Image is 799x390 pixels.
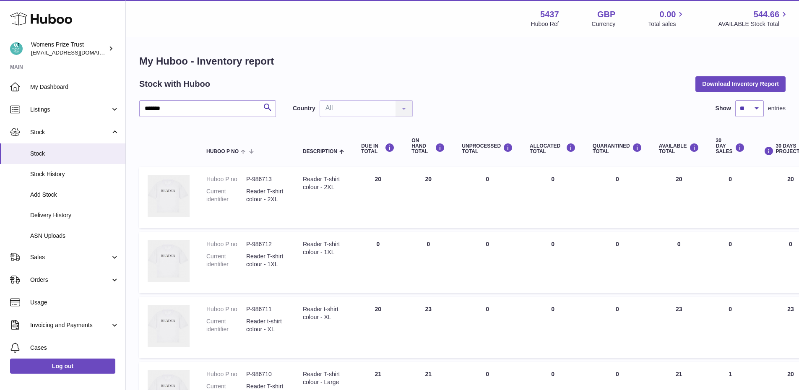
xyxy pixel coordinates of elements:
[353,232,403,293] td: 0
[30,106,110,114] span: Listings
[303,240,344,256] div: Reader T-shirt colour - 1XL
[453,167,521,228] td: 0
[303,149,337,154] span: Description
[651,232,708,293] td: 0
[521,232,584,293] td: 0
[403,297,453,358] td: 23
[531,20,559,28] div: Huboo Ref
[30,191,119,199] span: Add Stock
[148,240,190,282] img: product image
[30,321,110,329] span: Invoicing and Payments
[30,253,110,261] span: Sales
[651,297,708,358] td: 23
[708,297,753,358] td: 0
[593,143,642,154] div: QUARANTINED Total
[206,240,246,248] dt: Huboo P no
[30,344,119,352] span: Cases
[411,138,445,155] div: ON HAND Total
[206,149,239,154] span: Huboo P no
[718,9,789,28] a: 544.66 AVAILABLE Stock Total
[246,317,286,333] dd: Reader t-shirt colour - XL
[246,175,286,183] dd: P-986713
[148,305,190,347] img: product image
[31,49,123,56] span: [EMAIL_ADDRESS][DOMAIN_NAME]
[716,138,745,155] div: 30 DAY SALES
[30,83,119,91] span: My Dashboard
[293,104,315,112] label: Country
[708,232,753,293] td: 0
[592,20,616,28] div: Currency
[206,305,246,313] dt: Huboo P no
[462,143,513,154] div: UNPROCESSED Total
[768,104,786,112] span: entries
[616,371,619,377] span: 0
[695,76,786,91] button: Download Inventory Report
[521,167,584,228] td: 0
[30,150,119,158] span: Stock
[30,128,110,136] span: Stock
[206,187,246,203] dt: Current identifier
[540,9,559,20] strong: 5437
[303,175,344,191] div: Reader T-shirt colour - 2XL
[361,143,395,154] div: DUE IN TOTAL
[660,9,676,20] span: 0.00
[716,104,731,112] label: Show
[453,232,521,293] td: 0
[651,167,708,228] td: 20
[708,167,753,228] td: 0
[303,370,344,386] div: Reader T-shirt colour - Large
[206,252,246,268] dt: Current identifier
[30,299,119,307] span: Usage
[246,240,286,248] dd: P-986712
[530,143,576,154] div: ALLOCATED Total
[10,42,23,55] img: info@womensprizeforfiction.co.uk
[616,176,619,182] span: 0
[31,41,107,57] div: Womens Prize Trust
[246,370,286,378] dd: P-986710
[521,297,584,358] td: 0
[648,20,685,28] span: Total sales
[754,9,779,20] span: 544.66
[403,167,453,228] td: 20
[246,252,286,268] dd: Reader T-shirt colour - 1XL
[616,241,619,247] span: 0
[648,9,685,28] a: 0.00 Total sales
[659,143,699,154] div: AVAILABLE Total
[30,211,119,219] span: Delivery History
[206,370,246,378] dt: Huboo P no
[616,306,619,312] span: 0
[30,232,119,240] span: ASN Uploads
[453,297,521,358] td: 0
[353,167,403,228] td: 20
[139,55,786,68] h1: My Huboo - Inventory report
[303,305,344,321] div: Reader t-shirt colour - XL
[246,305,286,313] dd: P-986711
[148,175,190,217] img: product image
[403,232,453,293] td: 0
[353,297,403,358] td: 20
[30,276,110,284] span: Orders
[597,9,615,20] strong: GBP
[246,187,286,203] dd: Reader T-shirt colour - 2XL
[10,359,115,374] a: Log out
[139,78,210,90] h2: Stock with Huboo
[718,20,789,28] span: AVAILABLE Stock Total
[30,170,119,178] span: Stock History
[206,175,246,183] dt: Huboo P no
[206,317,246,333] dt: Current identifier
